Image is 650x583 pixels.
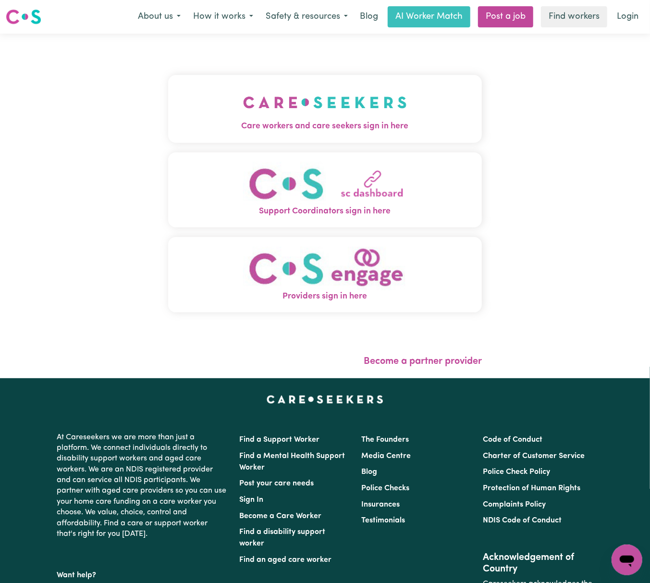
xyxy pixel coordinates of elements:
[361,468,377,476] a: Blog
[168,237,482,312] button: Providers sign in here
[240,452,345,471] a: Find a Mental Health Support Worker
[240,556,332,564] a: Find an aged care worker
[240,512,322,520] a: Become a Care Worker
[6,6,41,28] a: Careseekers logo
[483,468,550,476] a: Police Check Policy
[57,428,228,544] p: At Careseekers we are more than just a platform. We connect individuals directly to disability su...
[168,152,482,228] button: Support Coordinators sign in here
[354,6,384,27] a: Blog
[483,552,593,575] h2: Acknowledgement of Country
[611,6,644,27] a: Login
[240,528,326,547] a: Find a disability support worker
[6,8,41,25] img: Careseekers logo
[483,436,542,444] a: Code of Conduct
[483,452,585,460] a: Charter of Customer Service
[168,205,482,218] span: Support Coordinators sign in here
[483,484,580,492] a: Protection of Human Rights
[259,7,354,27] button: Safety & resources
[361,452,411,460] a: Media Centre
[361,501,400,509] a: Insurances
[168,75,482,142] button: Care workers and care seekers sign in here
[132,7,187,27] button: About us
[240,496,264,504] a: Sign In
[541,6,607,27] a: Find workers
[483,517,562,524] a: NDIS Code of Conduct
[364,357,482,366] a: Become a partner provider
[57,566,228,581] p: Want help?
[361,436,409,444] a: The Founders
[483,501,546,509] a: Complaints Policy
[168,120,482,133] span: Care workers and care seekers sign in here
[240,436,320,444] a: Find a Support Worker
[267,396,383,403] a: Careseekers home page
[240,480,314,487] a: Post your care needs
[168,290,482,303] span: Providers sign in here
[187,7,259,27] button: How it works
[361,484,409,492] a: Police Checks
[361,517,405,524] a: Testimonials
[478,6,533,27] a: Post a job
[612,545,642,575] iframe: Button to launch messaging window
[388,6,470,27] a: AI Worker Match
